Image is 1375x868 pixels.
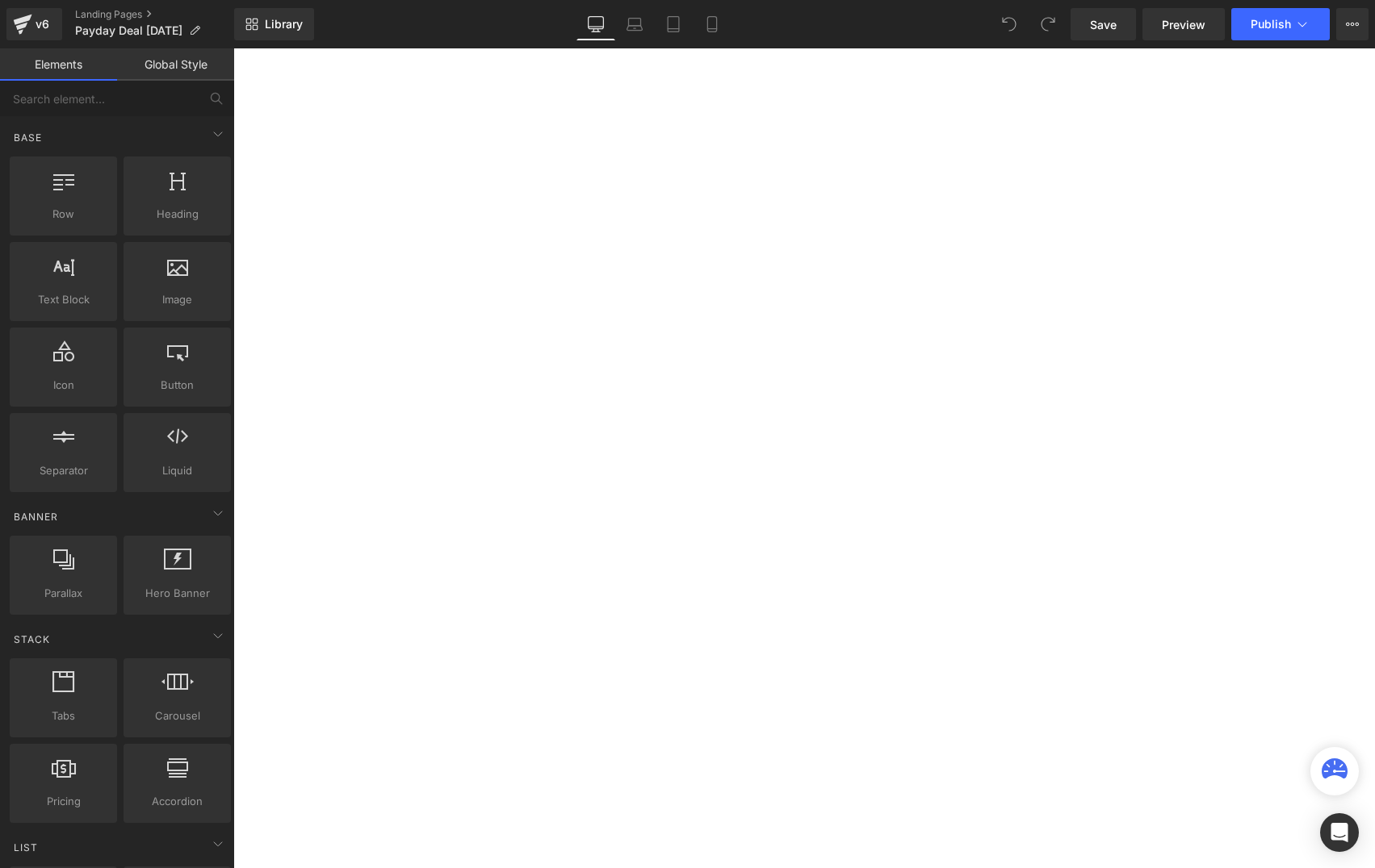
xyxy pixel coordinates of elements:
[1251,18,1291,31] span: Publish
[128,793,226,810] span: Accordion
[1231,8,1330,40] button: Publish
[234,8,314,40] a: New Library
[1090,16,1117,33] span: Save
[15,291,112,308] span: Text Block
[615,8,654,40] a: Laptop
[576,8,615,40] a: Desktop
[1142,8,1225,40] a: Preview
[265,17,303,31] span: Library
[128,707,226,724] span: Carousel
[993,8,1025,40] button: Undo
[654,8,693,40] a: Tablet
[15,793,112,810] span: Pricing
[1032,8,1064,40] button: Redo
[15,462,112,479] span: Separator
[128,206,226,223] span: Heading
[1162,16,1205,33] span: Preview
[12,840,40,855] span: List
[15,585,112,602] span: Parallax
[128,462,226,479] span: Liquid
[75,24,182,37] span: Payday Deal [DATE]
[12,509,60,524] span: Banner
[128,377,226,394] span: Button
[6,8,62,40] a: v6
[1336,8,1369,40] button: More
[15,707,112,724] span: Tabs
[15,377,112,394] span: Icon
[75,8,234,21] a: Landing Pages
[15,206,112,223] span: Row
[693,8,732,40] a: Mobile
[12,632,52,647] span: Stack
[12,130,44,145] span: Base
[128,291,226,308] span: Image
[128,585,226,602] span: Hero Banner
[1320,813,1359,852] div: Open Intercom Messenger
[117,48,234,81] a: Global Style
[32,14,52,35] div: v6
